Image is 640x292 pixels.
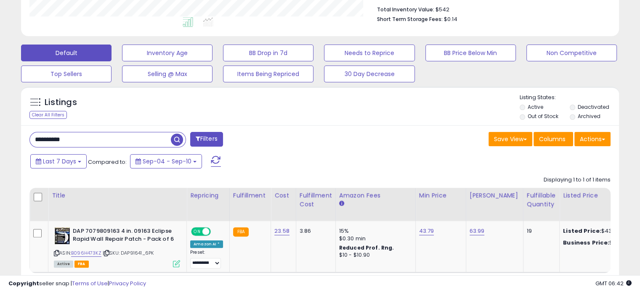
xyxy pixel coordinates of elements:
span: Sep-04 - Sep-10 [143,157,191,166]
div: Listed Price [563,191,636,200]
label: Archived [577,113,600,120]
div: Fulfillable Quantity [527,191,556,209]
div: Repricing [190,191,226,200]
button: BB Drop in 7d [223,45,313,61]
small: Amazon Fees. [339,200,344,208]
div: Preset: [190,250,223,268]
a: 23.58 [274,227,289,235]
button: Sep-04 - Sep-10 [130,154,202,168]
span: FBA [74,260,89,268]
b: Listed Price: [563,227,601,235]
span: $0.14 [444,15,457,23]
div: ASIN: [54,227,180,266]
a: Terms of Use [72,279,108,287]
li: $542 [377,4,604,14]
span: OFF [210,228,223,235]
button: BB Price Below Min [425,45,516,61]
b: DAP 7079809163 4 in. 09163 Eclipse Rapid Wall Repair Patch - Pack of 6 [73,227,175,245]
div: 19 [527,227,553,235]
span: Last 7 Days [43,157,76,166]
span: All listings currently available for purchase on Amazon [54,260,73,268]
div: [PERSON_NAME] [470,191,520,200]
strong: Copyright [8,279,39,287]
div: Clear All Filters [29,111,67,119]
label: Deactivated [577,103,609,110]
span: ON [192,228,202,235]
div: Displaying 1 to 1 of 1 items [544,176,611,184]
div: $10 - $10.90 [339,252,409,259]
div: Amazon AI * [190,240,223,248]
div: seller snap | | [8,280,146,288]
div: 15% [339,227,409,235]
h5: Listings [45,97,77,108]
b: Reduced Prof. Rng. [339,244,394,251]
button: Filters [190,132,223,147]
small: FBA [233,227,249,237]
span: Columns [539,135,566,143]
label: Active [528,103,543,110]
div: Fulfillment [233,191,267,200]
button: Items Being Repriced [223,66,313,82]
span: 2025-09-18 06:42 GMT [595,279,632,287]
button: Last 7 Days [30,154,87,168]
a: Privacy Policy [109,279,146,287]
div: Title [52,191,183,200]
button: Default [21,45,112,61]
div: $0.30 min [339,235,409,242]
div: $43.79 [563,227,633,235]
a: 63.99 [470,227,485,235]
button: 30 Day Decrease [324,66,414,82]
button: Non Competitive [526,45,617,61]
a: B096H473KZ [71,250,101,257]
div: Cost [274,191,292,200]
button: Top Sellers [21,66,112,82]
img: 51cjqzzXu7L._SL40_.jpg [54,227,71,244]
b: Business Price: [563,239,609,247]
b: Short Term Storage Fees: [377,16,443,23]
div: Fulfillment Cost [300,191,332,209]
button: Selling @ Max [122,66,212,82]
span: | SKU: DAP91641_6PK [103,250,154,256]
div: 3.86 [300,227,329,235]
p: Listing States: [520,94,619,102]
a: 43.79 [419,227,434,235]
button: Inventory Age [122,45,212,61]
button: Columns [534,132,573,146]
div: Amazon Fees [339,191,412,200]
button: Needs to Reprice [324,45,414,61]
button: Actions [574,132,611,146]
label: Out of Stock [528,113,558,120]
button: Save View [489,132,532,146]
div: $43.79 [563,239,633,247]
div: Min Price [419,191,462,200]
span: Compared to: [88,158,127,166]
b: Total Inventory Value: [377,6,434,13]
